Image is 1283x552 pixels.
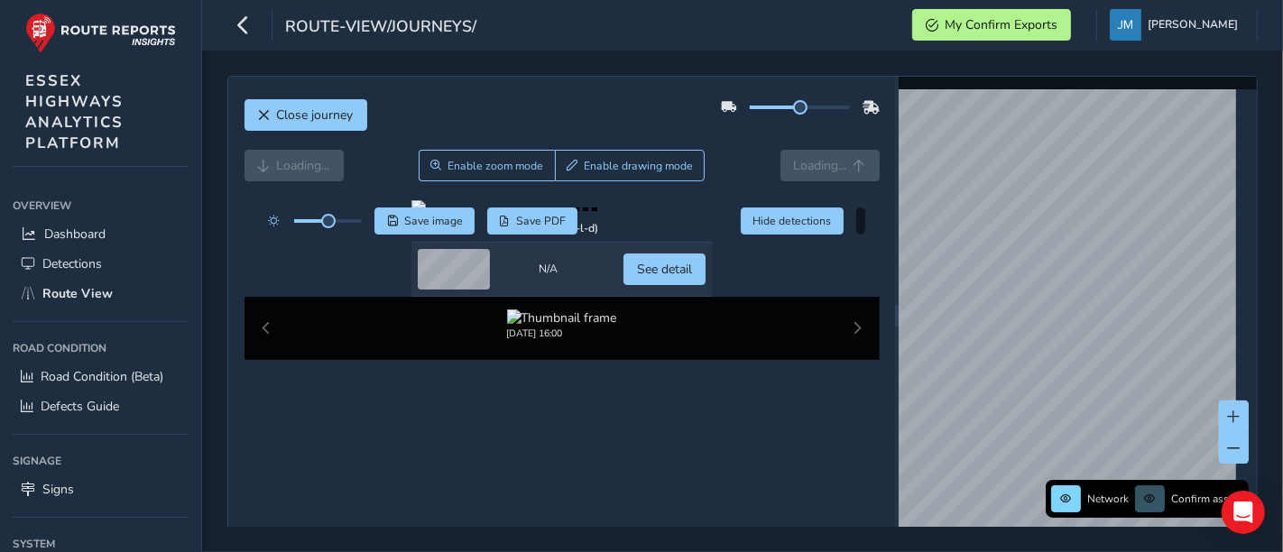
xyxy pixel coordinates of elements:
button: Hide detections [741,207,844,235]
span: See detail [637,261,692,278]
span: Road Condition (Beta) [41,368,163,385]
span: My Confirm Exports [945,16,1057,33]
img: diamond-layout [1110,9,1141,41]
a: Route View [13,279,189,308]
button: [PERSON_NAME] [1110,9,1244,41]
button: See detail [623,253,706,285]
div: Overview [13,192,189,219]
span: Save PDF [516,214,566,228]
span: Signs [42,481,74,498]
button: Draw [555,150,706,181]
div: Open Intercom Messenger [1222,491,1265,534]
a: Detections [13,249,189,279]
div: Road Condition [13,335,189,362]
div: Signage [13,447,189,474]
span: Dashboard [44,225,106,243]
td: N/A [532,243,605,297]
span: Close journey [277,106,354,124]
span: [PERSON_NAME] [1148,9,1238,41]
span: Route View [42,285,113,302]
button: My Confirm Exports [912,9,1071,41]
img: Thumbnail frame [507,309,617,327]
a: Road Condition (Beta) [13,362,189,391]
a: Defects Guide [13,391,189,421]
button: Zoom [419,150,555,181]
span: Confirm assets [1171,492,1243,506]
span: Enable zoom mode [448,159,543,173]
button: PDF [487,207,578,235]
a: Dashboard [13,219,189,249]
button: Close journey [245,99,367,131]
span: Enable drawing mode [584,159,693,173]
button: Save [374,207,475,235]
span: Hide detections [752,214,831,228]
span: Network [1087,492,1129,506]
a: Signs [13,474,189,504]
span: ESSEX HIGHWAYS ANALYTICS PLATFORM [25,70,124,153]
span: Defects Guide [41,398,119,415]
div: [DATE] 16:00 [507,327,617,340]
span: route-view/journeys/ [285,15,476,41]
span: Detections [42,255,102,272]
span: Save image [404,214,463,228]
img: rr logo [25,13,176,53]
